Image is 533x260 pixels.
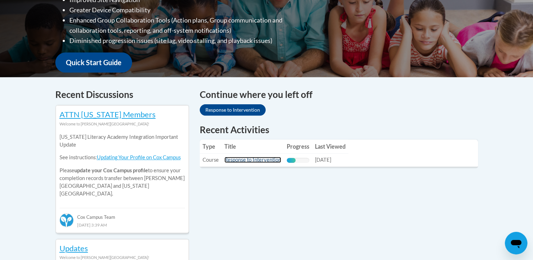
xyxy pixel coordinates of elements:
[55,52,132,73] a: Quick Start Guide
[203,157,219,163] span: Course
[69,36,311,46] li: Diminished progression issues (site lag, video stalling, and playback issues)
[69,5,311,15] li: Greater Device Compatibility
[60,133,185,149] p: [US_STATE] Literacy Academy Integration Important Update
[312,140,348,154] th: Last Viewed
[60,243,88,253] a: Updates
[315,157,331,163] span: [DATE]
[200,104,266,116] a: Response to Intervention
[60,128,185,203] div: Please to ensure your completion records transfer between [PERSON_NAME][GEOGRAPHIC_DATA] and [US_...
[60,208,185,221] div: Cox Campus Team
[284,140,312,154] th: Progress
[60,154,185,161] p: See instructions:
[200,88,478,101] h4: Continue where you left off
[505,232,527,254] iframe: Button to launch messaging window
[60,110,156,119] a: ATTN [US_STATE] Members
[287,158,296,163] div: Progress, %
[60,213,74,227] img: Cox Campus Team
[55,88,189,101] h4: Recent Discussions
[60,120,185,128] div: Welcome to [PERSON_NAME][GEOGRAPHIC_DATA]!
[60,221,185,229] div: [DATE] 3:39 AM
[224,157,281,163] a: Response to Intervention
[74,167,148,173] b: update your Cox Campus profile
[97,154,181,160] a: Updating Your Profile on Cox Campus
[200,140,222,154] th: Type
[200,123,478,136] h1: Recent Activities
[69,15,311,36] li: Enhanced Group Collaboration Tools (Action plans, Group communication and collaboration tools, re...
[222,140,284,154] th: Title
